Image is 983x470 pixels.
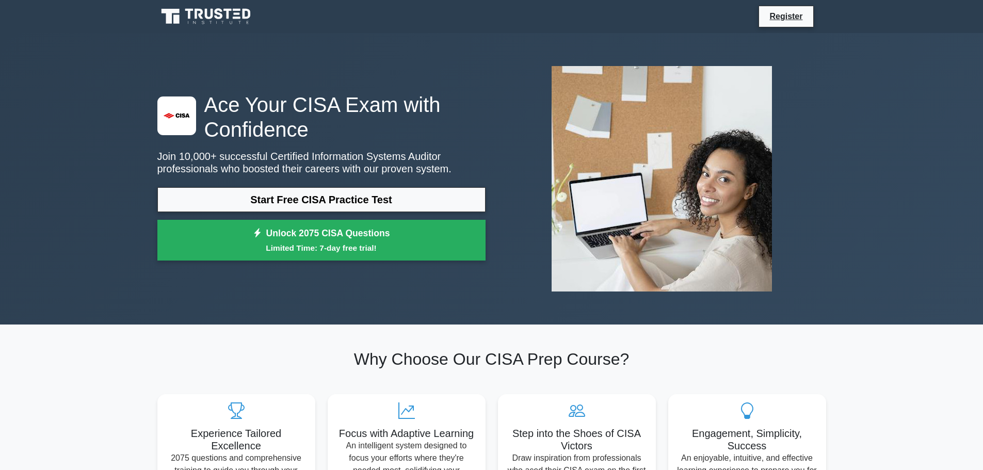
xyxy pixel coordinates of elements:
h1: Ace Your CISA Exam with Confidence [157,92,486,142]
h5: Step into the Shoes of CISA Victors [506,427,648,452]
h5: Focus with Adaptive Learning [336,427,477,440]
h2: Why Choose Our CISA Prep Course? [157,349,826,369]
h5: Engagement, Simplicity, Success [676,427,818,452]
p: Join 10,000+ successful Certified Information Systems Auditor professionals who boosted their car... [157,150,486,175]
a: Register [763,10,809,23]
small: Limited Time: 7-day free trial! [170,242,473,254]
h5: Experience Tailored Excellence [166,427,307,452]
a: Start Free CISA Practice Test [157,187,486,212]
a: Unlock 2075 CISA QuestionsLimited Time: 7-day free trial! [157,220,486,261]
